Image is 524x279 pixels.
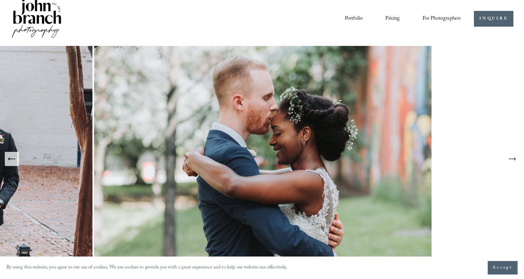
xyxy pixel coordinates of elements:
a: INQUIRE [474,11,513,27]
p: By using this website, you agree to our use of cookies. We use cookies to provide you with a grea... [6,263,287,273]
img: Raleigh Wedding Photographer [94,46,433,272]
button: Previous Slide [5,152,19,166]
span: Accept [493,265,513,271]
a: Pricing [385,13,400,24]
a: folder dropdown [423,13,461,24]
span: For Photographers [423,14,461,24]
button: Accept [488,261,518,275]
a: Portfolio [345,13,363,24]
button: Next Slide [505,152,519,166]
